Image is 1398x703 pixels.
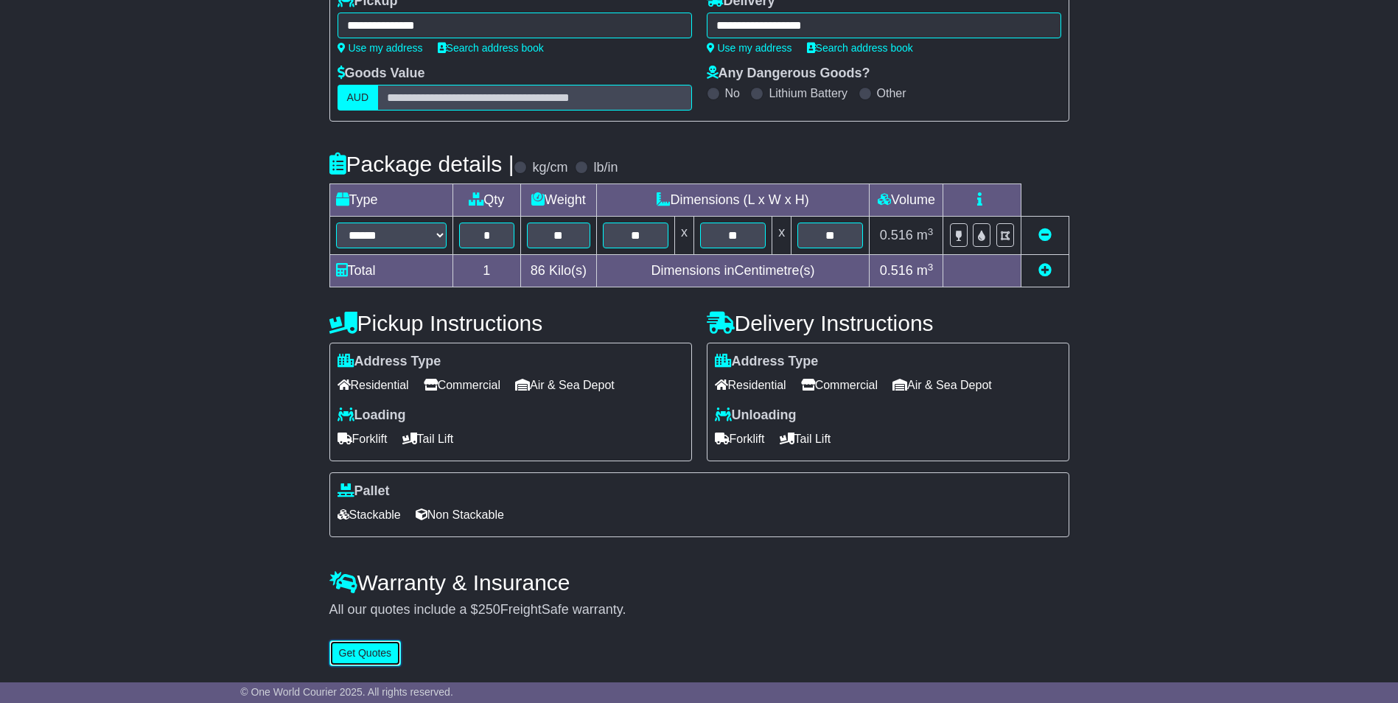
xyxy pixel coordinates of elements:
[416,503,504,526] span: Non Stackable
[338,483,390,500] label: Pallet
[532,160,567,176] label: kg/cm
[424,374,500,396] span: Commercial
[928,262,934,273] sup: 3
[329,152,514,176] h4: Package details |
[596,255,870,287] td: Dimensions in Centimetre(s)
[892,374,992,396] span: Air & Sea Depot
[593,160,618,176] label: lb/in
[329,184,452,217] td: Type
[478,602,500,617] span: 250
[329,255,452,287] td: Total
[715,374,786,396] span: Residential
[725,86,740,100] label: No
[338,503,401,526] span: Stackable
[877,86,906,100] label: Other
[329,570,1069,595] h4: Warranty & Insurance
[338,66,425,82] label: Goods Value
[338,427,388,450] span: Forklift
[521,184,597,217] td: Weight
[452,184,521,217] td: Qty
[338,374,409,396] span: Residential
[338,85,379,111] label: AUD
[402,427,454,450] span: Tail Lift
[780,427,831,450] span: Tail Lift
[807,42,913,54] a: Search address book
[338,42,423,54] a: Use my address
[880,263,913,278] span: 0.516
[338,354,441,370] label: Address Type
[329,602,1069,618] div: All our quotes include a $ FreightSafe warranty.
[772,217,791,255] td: x
[707,311,1069,335] h4: Delivery Instructions
[521,255,597,287] td: Kilo(s)
[596,184,870,217] td: Dimensions (L x W x H)
[515,374,615,396] span: Air & Sea Depot
[769,86,847,100] label: Lithium Battery
[928,226,934,237] sup: 3
[715,354,819,370] label: Address Type
[917,228,934,242] span: m
[531,263,545,278] span: 86
[715,408,797,424] label: Unloading
[1038,228,1052,242] a: Remove this item
[880,228,913,242] span: 0.516
[801,374,878,396] span: Commercial
[715,427,765,450] span: Forklift
[452,255,521,287] td: 1
[674,217,693,255] td: x
[338,408,406,424] label: Loading
[438,42,544,54] a: Search address book
[1038,263,1052,278] a: Add new item
[707,66,870,82] label: Any Dangerous Goods?
[917,263,934,278] span: m
[707,42,792,54] a: Use my address
[240,686,453,698] span: © One World Courier 2025. All rights reserved.
[329,640,402,666] button: Get Quotes
[329,311,692,335] h4: Pickup Instructions
[870,184,943,217] td: Volume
